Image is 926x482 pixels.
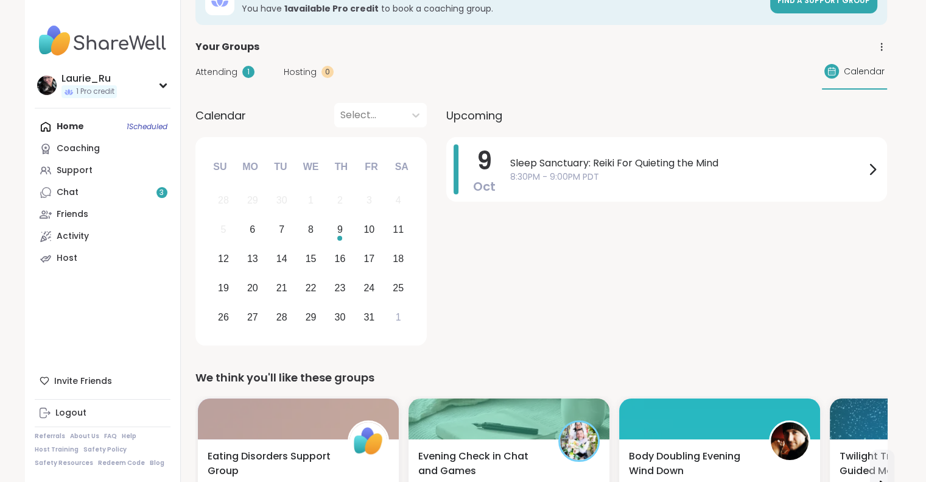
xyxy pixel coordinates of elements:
div: Choose Wednesday, October 29th, 2025 [298,304,324,330]
div: Choose Thursday, October 23rd, 2025 [327,275,353,301]
span: Eating Disorders Support Group [208,449,334,478]
div: 28 [276,309,287,325]
div: Choose Saturday, October 25th, 2025 [385,275,412,301]
div: 28 [218,192,229,208]
div: Choose Monday, October 13th, 2025 [239,246,265,272]
div: 1 [242,66,254,78]
div: 31 [363,309,374,325]
img: james10 [771,422,808,460]
span: Upcoming [446,107,502,124]
div: Choose Wednesday, October 15th, 2025 [298,246,324,272]
span: Evening Check in Chat and Games [418,449,545,478]
div: Chat [57,186,79,199]
div: 22 [306,280,317,296]
div: 4 [396,192,401,208]
div: Choose Tuesday, October 14th, 2025 [268,246,295,272]
div: 3 [367,192,372,208]
a: FAQ [104,432,117,441]
div: Not available Thursday, October 2nd, 2025 [327,188,353,214]
img: Laurie_Ru [37,76,57,95]
div: Coaching [57,143,100,155]
div: 10 [363,221,374,238]
div: Activity [57,230,89,243]
div: Choose Monday, October 27th, 2025 [239,304,265,330]
div: 15 [306,250,317,267]
div: Logout [55,407,86,419]
h3: You have to book a coaching group. [242,2,763,15]
span: Oct [473,178,496,195]
span: Sleep Sanctuary: Reiki For Quieting the Mind [510,156,865,171]
div: 19 [218,280,229,296]
div: 25 [393,280,404,296]
div: Choose Sunday, October 26th, 2025 [211,304,237,330]
div: Not available Saturday, October 4th, 2025 [385,188,412,214]
div: Invite Friends [35,370,170,392]
div: 6 [250,221,255,238]
span: Your Groups [195,40,259,54]
div: 26 [218,309,229,325]
div: Fr [358,154,385,180]
span: 9 [477,144,492,178]
img: ShareWell Nav Logo [35,19,170,62]
a: Activity [35,225,170,247]
div: 29 [306,309,317,325]
div: Host [57,252,77,264]
a: Friends [35,204,170,225]
div: Choose Friday, October 24th, 2025 [356,275,382,301]
div: 17 [363,250,374,267]
a: Redeem Code [98,459,145,467]
div: 8 [308,221,314,238]
div: 5 [220,221,226,238]
div: Mo [237,154,264,180]
div: 1 [308,192,314,208]
div: We [297,154,324,180]
div: 14 [276,250,287,267]
div: Not available Tuesday, September 30th, 2025 [268,188,295,214]
div: 18 [393,250,404,267]
div: 21 [276,280,287,296]
div: Choose Thursday, October 16th, 2025 [327,246,353,272]
div: 11 [393,221,404,238]
div: Choose Tuesday, October 21st, 2025 [268,275,295,301]
span: 1 Pro credit [76,87,114,97]
div: Choose Monday, October 6th, 2025 [239,217,265,243]
div: Choose Sunday, October 12th, 2025 [211,246,237,272]
a: Coaching [35,138,170,160]
div: Tu [267,154,294,180]
span: 3 [160,188,164,198]
div: 16 [335,250,346,267]
div: 1 [396,309,401,325]
div: Choose Tuesday, October 7th, 2025 [268,217,295,243]
div: 27 [247,309,258,325]
span: Hosting [284,66,317,79]
div: Not available Sunday, October 5th, 2025 [211,217,237,243]
a: Help [122,432,136,441]
a: Support [35,160,170,182]
div: Choose Thursday, October 30th, 2025 [327,304,353,330]
div: 12 [218,250,229,267]
span: Attending [195,66,237,79]
div: We think you'll like these groups [195,369,887,386]
span: Calendar [844,65,885,78]
div: Not available Wednesday, October 1st, 2025 [298,188,324,214]
div: Th [328,154,354,180]
div: 7 [279,221,284,238]
div: 13 [247,250,258,267]
a: About Us [70,432,99,441]
span: Calendar [195,107,246,124]
img: JollyJessie38 [560,422,598,460]
a: Safety Policy [83,445,127,454]
div: Choose Sunday, October 19th, 2025 [211,275,237,301]
a: Chat3 [35,182,170,204]
div: Choose Friday, October 31st, 2025 [356,304,382,330]
a: Blog [150,459,164,467]
div: Choose Wednesday, October 22nd, 2025 [298,275,324,301]
div: 30 [335,309,346,325]
div: Choose Saturday, October 18th, 2025 [385,246,412,272]
span: Body Doubling Evening Wind Down [629,449,756,478]
div: 0 [321,66,334,78]
a: Safety Resources [35,459,93,467]
b: 1 available Pro credit [284,2,379,15]
div: month 2025-10 [209,186,413,331]
div: 30 [276,192,287,208]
